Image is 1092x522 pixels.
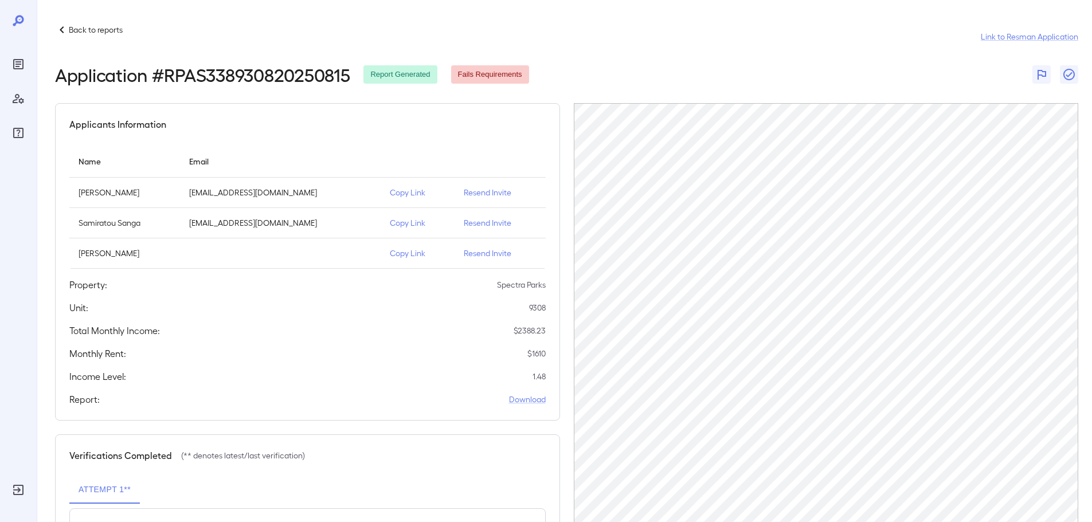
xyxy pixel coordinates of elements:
[69,449,172,462] h5: Verifications Completed
[79,217,171,229] p: Samiratou Sanga
[514,325,546,336] p: $ 2388.23
[464,248,536,259] p: Resend Invite
[79,187,171,198] p: [PERSON_NAME]
[9,55,28,73] div: Reports
[69,301,88,315] h5: Unit:
[189,217,372,229] p: [EMAIL_ADDRESS][DOMAIN_NAME]
[55,64,350,85] h2: Application # RPAS338930820250815
[464,217,536,229] p: Resend Invite
[69,117,166,131] h5: Applicants Information
[69,476,140,504] button: Attempt 1**
[189,187,372,198] p: [EMAIL_ADDRESS][DOMAIN_NAME]
[390,248,445,259] p: Copy Link
[981,31,1078,42] a: Link to Resman Application
[69,145,180,178] th: Name
[79,248,171,259] p: [PERSON_NAME]
[390,187,445,198] p: Copy Link
[69,278,107,292] h5: Property:
[529,302,546,313] p: 9308
[464,187,536,198] p: Resend Invite
[9,481,28,499] div: Log Out
[9,124,28,142] div: FAQ
[533,371,546,382] p: 1.48
[497,279,546,291] p: Spectra Parks
[1060,65,1078,84] button: Close Report
[509,394,546,405] a: Download
[390,217,445,229] p: Copy Link
[69,24,123,36] p: Back to reports
[9,89,28,108] div: Manage Users
[180,145,381,178] th: Email
[69,347,126,360] h5: Monthly Rent:
[69,393,100,406] h5: Report:
[69,145,546,269] table: simple table
[451,69,529,80] span: Fails Requirements
[1032,65,1051,84] button: Flag Report
[363,69,437,80] span: Report Generated
[69,324,160,337] h5: Total Monthly Income:
[527,348,546,359] p: $ 1610
[181,450,305,461] p: (** denotes latest/last verification)
[69,370,126,383] h5: Income Level:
